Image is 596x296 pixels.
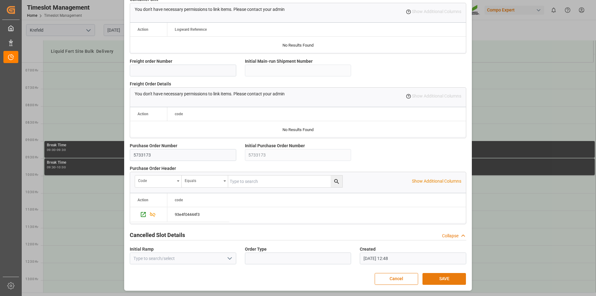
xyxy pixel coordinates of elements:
[135,91,285,97] p: You don't have necessary permissions to link items. Please contact your admin
[138,176,175,184] div: code
[130,253,236,264] input: Type to search/select
[167,207,229,222] div: Press SPACE to select this row.
[245,246,267,253] span: Order Type
[412,178,461,184] p: Show Additional Columns
[442,233,458,239] div: Collapse
[182,175,228,187] button: open menu
[167,207,229,222] div: 93e4f04444f3
[130,58,172,65] span: Freight order Number
[135,6,285,13] p: You don't have necessary permissions to link items. Please contact your admin
[185,176,221,184] div: Equals
[138,112,148,116] div: Action
[138,27,148,32] div: Action
[130,81,171,87] span: Freight Order Details
[360,253,466,264] input: DD.MM.YYYY HH:MM
[130,207,167,222] div: Press SPACE to select this row.
[422,273,466,285] button: SAVE
[130,246,154,253] span: Initial Ramp
[130,165,176,172] span: Purchase Order Header
[130,231,185,239] h2: Cancelled Slot Details
[224,254,234,263] button: open menu
[138,198,148,202] div: Action
[331,175,342,187] button: search button
[130,143,177,149] span: Purchase Order Number
[228,175,342,187] input: Type to search
[175,112,183,116] span: code
[175,27,207,32] span: Logward Reference
[360,246,376,253] span: Created
[135,175,182,187] button: open menu
[375,273,418,285] button: Cancel
[245,58,313,65] span: Initial Main-run Shipment Number
[175,198,183,202] span: code
[245,143,305,149] span: Initial Purchase Order Number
